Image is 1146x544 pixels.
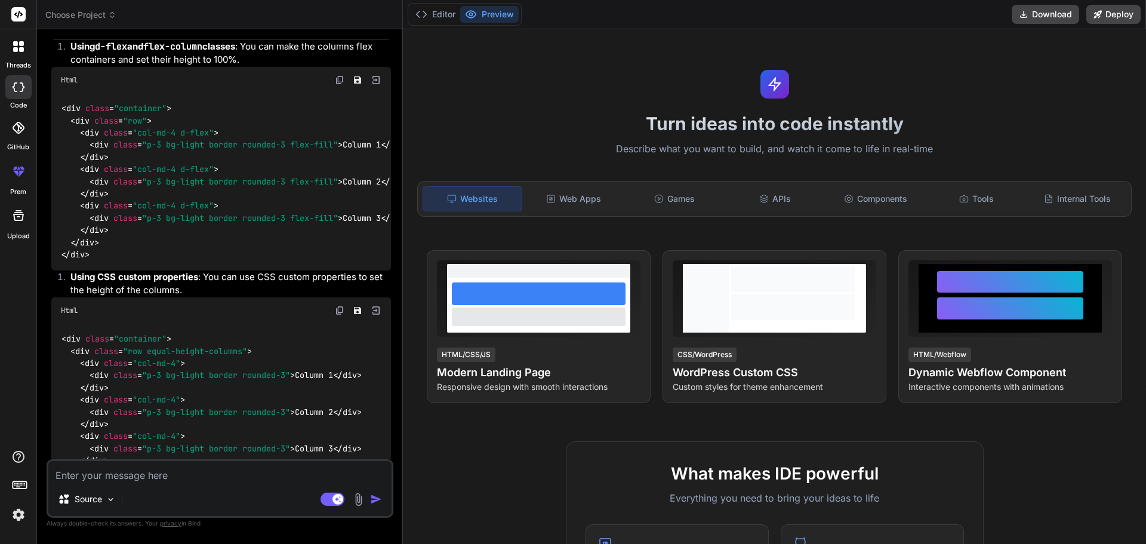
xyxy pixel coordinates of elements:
[80,431,185,442] span: < = >
[80,164,218,175] span: < = >
[75,493,102,505] p: Source
[123,115,147,126] span: "row"
[80,225,109,235] span: </ >
[85,103,109,114] span: class
[390,213,405,223] span: div
[80,152,109,162] span: </ >
[94,176,109,187] span: div
[80,237,94,248] span: div
[61,249,90,260] span: </ >
[1028,186,1126,211] div: Internal Tools
[47,518,393,529] p: Always double-check its answers. Your in Bind
[95,41,127,53] code: d-flex
[70,41,235,52] strong: Using and classes
[106,494,116,505] img: Pick Models
[94,140,109,150] span: div
[142,213,338,223] span: "p-3 bg-light border rounded-3 flex-fill"
[61,40,391,67] li: : You can make the columns flex containers and set their height to 100%.
[94,443,109,454] span: div
[66,334,81,345] span: div
[104,431,128,442] span: class
[75,115,90,126] span: div
[80,358,185,368] span: < = >
[75,346,90,356] span: div
[908,364,1112,381] h4: Dynamic Webflow Component
[70,271,198,282] strong: Using CSS custom properties
[90,419,104,429] span: div
[113,370,137,381] span: class
[90,225,104,235] span: div
[90,152,104,162] span: div
[104,127,128,138] span: class
[94,346,118,356] span: class
[61,306,78,315] span: Html
[371,305,381,316] img: Open in Browser
[335,75,344,85] img: copy
[90,443,295,454] span: < = >
[371,75,381,85] img: Open in Browser
[85,431,99,442] span: div
[85,334,109,345] span: class
[80,127,218,138] span: < = >
[5,60,31,70] label: threads
[460,6,519,23] button: Preview
[142,176,338,187] span: "p-3 bg-light border rounded-3 flex-fill"
[349,72,366,88] button: Save file
[381,140,409,150] span: </ >
[80,456,109,466] span: </ >
[113,443,137,454] span: class
[61,271,391,297] li: : You can use CSS custom properties to set the height of the columns.
[673,348,737,362] div: CSS/WordPress
[437,348,495,362] div: HTML/CSS/JS
[114,103,167,114] span: "container"
[142,370,290,381] span: "p-3 bg-light border rounded-3"
[908,348,971,362] div: HTML/Webflow
[90,370,295,381] span: < = >
[928,186,1026,211] div: Tools
[90,188,104,199] span: div
[1012,5,1079,24] button: Download
[133,127,214,138] span: "col-md-4 d-flex"
[133,201,214,211] span: "col-md-4 d-flex"
[8,505,29,525] img: settings
[61,102,409,260] code: Column 1 Column 2 Column 3
[104,164,128,175] span: class
[133,358,180,368] span: "col-md-4"
[726,186,824,211] div: APIs
[333,443,362,454] span: </ >
[586,491,964,505] p: Everything you need to bring your ideas to life
[7,142,29,152] label: GitHub
[85,395,99,405] span: div
[142,407,290,417] span: "p-3 bg-light border rounded-3"
[908,381,1112,393] p: Interactive components with animations
[104,358,128,368] span: class
[133,164,214,175] span: "col-md-4 d-flex"
[66,103,81,114] span: div
[70,249,85,260] span: div
[80,188,109,199] span: </ >
[626,186,724,211] div: Games
[113,213,137,223] span: class
[586,461,964,486] h2: What makes IDE powerful
[113,407,137,417] span: class
[142,443,290,454] span: "p-3 bg-light border rounded-3"
[1086,5,1141,24] button: Deploy
[410,113,1139,134] h1: Turn ideas into code instantly
[142,140,338,150] span: "p-3 bg-light border rounded-3 flex-fill"
[143,41,202,53] code: flex-column
[10,187,26,197] label: prem
[94,115,118,126] span: class
[410,142,1139,157] p: Describe what you want to build, and watch it come to life in real-time
[90,382,104,393] span: div
[10,100,27,110] label: code
[80,201,218,211] span: < = >
[160,520,181,527] span: privacy
[90,407,295,417] span: < = >
[90,176,343,187] span: < = >
[90,140,343,150] span: < = >
[94,407,109,417] span: div
[85,358,99,368] span: div
[133,431,180,442] span: "col-md-4"
[85,127,99,138] span: div
[7,231,30,241] label: Upload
